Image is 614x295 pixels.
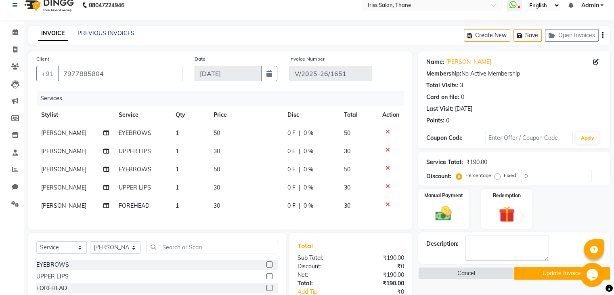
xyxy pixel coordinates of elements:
span: 0 F [287,202,295,210]
div: Services [37,91,410,106]
span: | [299,129,300,137]
span: EYEBROWS [119,166,151,173]
div: ₹190.00 [466,158,487,166]
div: 0 [446,116,449,125]
span: 0 % [304,202,313,210]
span: 0 % [304,183,313,192]
label: Date [195,55,205,63]
span: UPPER LIPS [119,147,151,155]
img: _gift.svg [494,204,520,224]
span: 50 [344,129,350,137]
span: [PERSON_NAME] [41,184,86,191]
span: [PERSON_NAME] [41,202,86,209]
div: Points: [426,116,444,125]
th: Price [209,106,283,124]
span: [PERSON_NAME] [41,147,86,155]
button: Save [513,29,542,42]
div: No Active Membership [426,70,602,78]
div: UPPER LIPS [36,272,69,281]
th: Total [339,106,377,124]
iframe: chat widget [580,263,606,287]
th: Disc [283,106,339,124]
span: [PERSON_NAME] [41,166,86,173]
span: 0 F [287,147,295,156]
div: [DATE] [455,105,472,113]
div: Sub Total: [291,254,351,262]
div: Service Total: [426,158,463,166]
span: 30 [214,202,220,209]
span: 50 [214,129,220,137]
span: 0 F [287,183,295,192]
div: ₹190.00 [351,254,410,262]
span: | [299,202,300,210]
span: 50 [344,166,350,173]
span: UPPER LIPS [119,184,151,191]
input: Enter Offer / Coupon Code [485,132,573,144]
label: Redemption [493,192,521,199]
th: Action [377,106,404,124]
span: 1 [176,147,179,155]
div: FOREHEAD [36,284,67,293]
span: 50 [214,166,220,173]
label: Invoice Number [289,55,325,63]
button: Cancel [418,267,514,280]
button: Update Invoice [514,267,610,280]
label: Fixed [504,172,516,179]
span: 0 F [287,129,295,137]
div: Description: [426,240,459,248]
span: 30 [214,147,220,155]
span: 0 % [304,129,313,137]
span: 1 [176,129,179,137]
span: 1 [176,202,179,209]
a: INVOICE [38,26,68,41]
div: Discount: [291,262,351,271]
span: 1 [176,184,179,191]
label: Percentage [465,172,491,179]
span: 30 [344,202,350,209]
span: 0 % [304,165,313,174]
div: Total: [291,279,351,288]
input: Search by Name/Mobile/Email/Code [58,66,182,81]
button: Apply [576,132,599,144]
th: Stylist [36,106,114,124]
span: | [299,165,300,174]
span: FOREHEAD [119,202,149,209]
span: [PERSON_NAME] [41,129,86,137]
label: Client [36,55,49,63]
span: 30 [344,147,350,155]
div: EYEBROWS [36,261,69,269]
span: 30 [344,184,350,191]
span: 0 % [304,147,313,156]
div: Membership: [426,70,461,78]
div: Last Visit: [426,105,453,113]
div: Discount: [426,172,451,181]
th: Service [114,106,171,124]
th: Qty [171,106,209,124]
a: [PERSON_NAME] [446,58,491,66]
span: Admin [581,1,599,10]
div: Coupon Code [426,134,485,142]
label: Manual Payment [424,192,463,199]
button: Open Invoices [545,29,599,42]
div: Total Visits: [426,81,458,90]
div: 0 [461,93,464,101]
span: 0 F [287,165,295,174]
div: ₹190.00 [351,279,410,288]
div: ₹190.00 [351,271,410,279]
div: Net: [291,271,351,279]
span: | [299,147,300,156]
button: Create New [464,29,510,42]
span: EYEBROWS [119,129,151,137]
input: Search or Scan [147,241,278,253]
span: | [299,183,300,192]
div: 3 [460,81,463,90]
span: Total [298,242,316,250]
img: _cash.svg [430,204,457,223]
span: 1 [176,166,179,173]
a: PREVIOUS INVOICES [78,29,134,37]
div: Name: [426,58,444,66]
div: Card on file: [426,93,459,101]
span: 30 [214,184,220,191]
button: +91 [36,66,59,81]
div: ₹0 [351,262,410,271]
